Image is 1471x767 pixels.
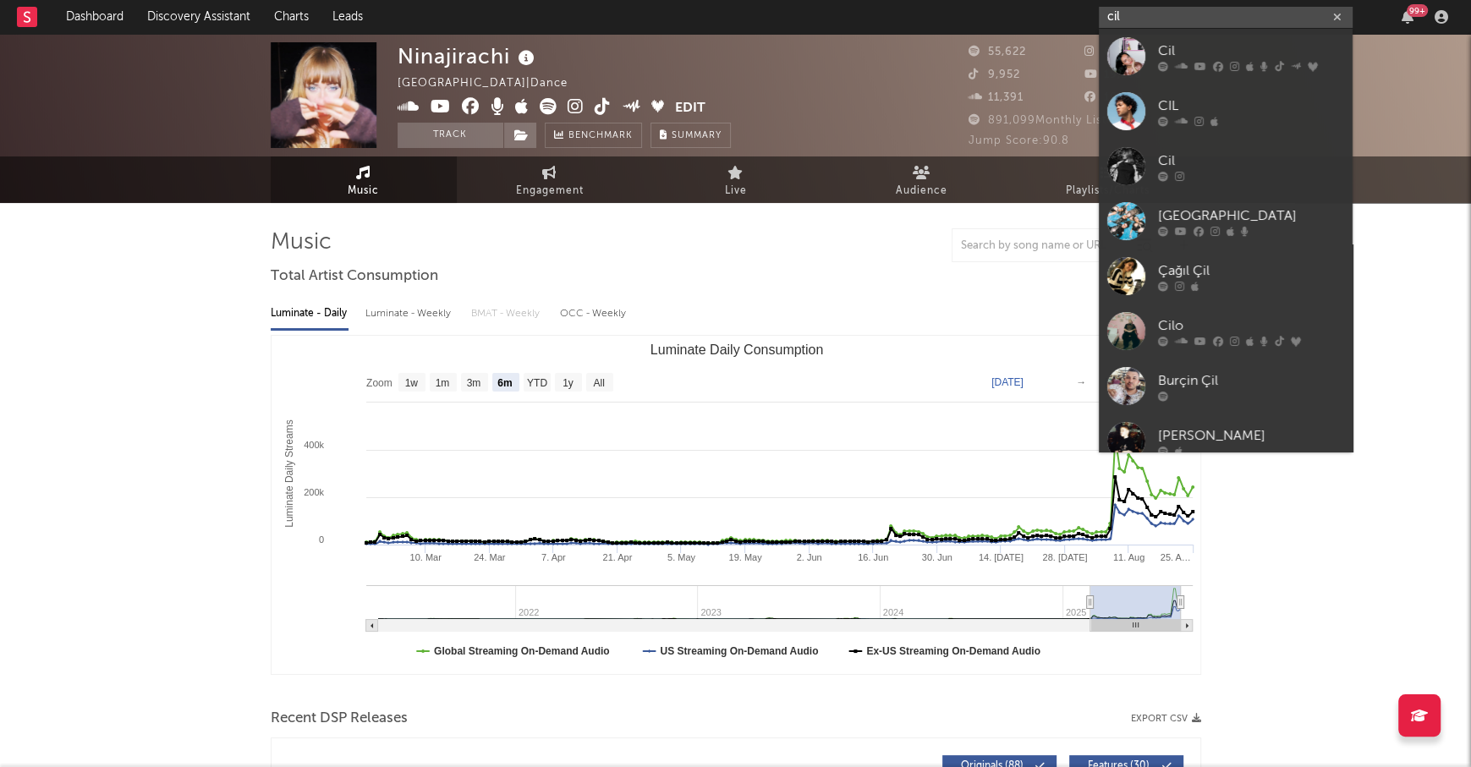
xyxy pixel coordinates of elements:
span: Music [348,181,379,201]
button: Track [398,123,503,148]
button: Summary [650,123,731,148]
text: Ex-US Streaming On-Demand Audio [866,645,1040,657]
span: Playlists/Charts [1066,181,1150,201]
text: All [593,377,604,389]
text: US Streaming On-Demand Audio [660,645,818,657]
input: Search for artists [1099,7,1353,28]
button: Edit [675,98,705,119]
text: → [1076,376,1086,388]
text: 6m [497,377,512,389]
input: Search by song name or URL [952,239,1131,253]
a: [PERSON_NAME] [1099,414,1353,468]
text: 1y [563,377,574,389]
div: Cilo [1158,315,1344,336]
a: Cil [1099,29,1353,84]
button: Export CSV [1131,714,1201,724]
text: Luminate Daily Streams [283,419,294,527]
text: 2. Jun [796,552,821,562]
text: Luminate Daily Consumption [650,342,823,357]
a: Cil [1099,139,1353,194]
text: 16. Jun [858,552,888,562]
span: 10,000 [1084,92,1144,103]
a: Benchmark [545,123,642,148]
span: Recent DSP Releases [271,709,408,729]
button: 99+ [1402,10,1413,24]
text: 400k [304,440,324,450]
div: Cil [1158,41,1344,61]
a: Burçin Çil [1099,359,1353,414]
div: Ninajirachi [398,42,539,70]
span: Summary [672,131,722,140]
text: 19. May [728,552,762,562]
a: Çağıl Çil [1099,249,1353,304]
text: [DATE] [991,376,1024,388]
a: Audience [829,156,1015,203]
text: 10. Mar [409,552,442,562]
text: 28. [DATE] [1042,552,1087,562]
span: Live [725,181,747,201]
span: 55,622 [969,47,1026,58]
span: 891,099 Monthly Listeners [969,115,1139,126]
text: 5. May [667,552,695,562]
span: Engagement [516,181,584,201]
span: 9,952 [969,69,1020,80]
text: 30. Jun [921,552,952,562]
a: [GEOGRAPHIC_DATA] [1099,194,1353,249]
text: 25. A… [1160,552,1190,562]
div: [GEOGRAPHIC_DATA] [1158,205,1344,226]
a: Music [271,156,457,203]
div: 99 + [1407,4,1428,17]
text: 21. Apr [602,552,632,562]
span: Jump Score: 90.8 [969,135,1069,146]
text: 11. Aug [1112,552,1144,562]
text: 24. Mar [474,552,506,562]
text: 14. [DATE] [978,552,1023,562]
div: OCC - Weekly [560,299,628,328]
a: Playlists/Charts [1015,156,1201,203]
text: 7. Apr [541,552,565,562]
div: Çağıl Çil [1158,260,1344,281]
span: 11,391 [969,92,1024,103]
div: Luminate - Weekly [365,299,454,328]
span: Total Artist Consumption [271,266,438,287]
text: 3m [466,377,480,389]
text: 200k [304,487,324,497]
span: 61,589 [1084,47,1143,58]
div: Cil [1158,151,1344,171]
div: Luminate - Daily [271,299,349,328]
a: Cilo [1099,304,1353,359]
span: Audience [896,181,947,201]
div: Burçin Çil [1158,370,1344,391]
span: Benchmark [568,126,633,146]
span: 19,100 [1084,69,1142,80]
text: Global Streaming On-Demand Audio [434,645,610,657]
text: YTD [526,377,546,389]
text: 1m [435,377,449,389]
a: Engagement [457,156,643,203]
a: Live [643,156,829,203]
text: 0 [318,534,323,545]
text: 1w [404,377,418,389]
a: CIL [1099,84,1353,139]
text: Zoom [366,377,392,389]
div: CIL [1158,96,1344,116]
svg: Luminate Daily Consumption [272,336,1201,674]
div: [GEOGRAPHIC_DATA] | Dance [398,74,587,94]
div: [PERSON_NAME] [1158,425,1344,446]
